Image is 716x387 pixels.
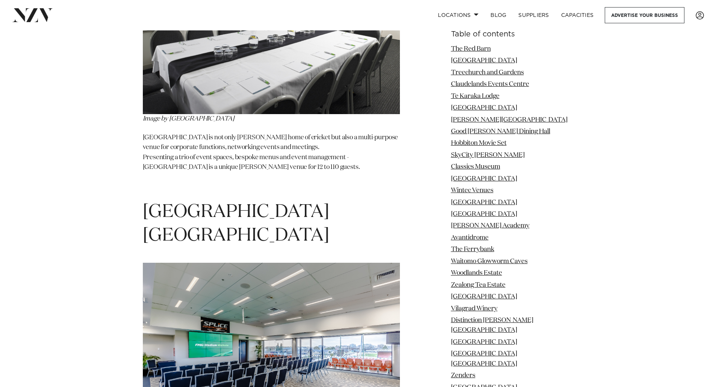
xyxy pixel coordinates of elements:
a: Good [PERSON_NAME] Dining Hall [451,128,550,135]
a: Hobbiton Movie Set [451,140,507,147]
a: Advertise your business [605,7,684,23]
a: SUPPLIERS [512,7,555,23]
p: [GEOGRAPHIC_DATA] is not only [PERSON_NAME] home of cricket but also a multi-purpose venue for co... [143,133,400,172]
a: [PERSON_NAME][GEOGRAPHIC_DATA] [451,117,568,123]
a: [GEOGRAPHIC_DATA] [451,199,517,206]
a: Woodlands Estate [451,270,502,276]
a: Capacities [555,7,600,23]
a: Zealong Tea Estate [451,282,506,288]
a: SkyCity [PERSON_NAME] [451,152,525,158]
img: nzv-logo.png [12,8,53,22]
a: [GEOGRAPHIC_DATA] [451,176,517,182]
a: [GEOGRAPHIC_DATA] [451,105,517,111]
a: Treechurch and Gardens [451,69,524,76]
a: [GEOGRAPHIC_DATA] [451,211,517,217]
a: Avantidrome [451,235,489,241]
span: Image by [GEOGRAPHIC_DATA] [143,116,235,122]
a: [PERSON_NAME] Academy [451,223,530,229]
a: [GEOGRAPHIC_DATA] [451,57,517,64]
h6: Table of contents [451,30,574,38]
a: The Red Barn [451,46,491,52]
a: Zenders [451,372,475,379]
a: Waitomo Glowworm Caves [451,258,528,265]
a: [GEOGRAPHIC_DATA] [GEOGRAPHIC_DATA] [451,351,517,367]
a: Classics Museum [451,164,500,170]
a: Distinction [PERSON_NAME][GEOGRAPHIC_DATA] [451,317,533,333]
span: [GEOGRAPHIC_DATA] [GEOGRAPHIC_DATA] [143,203,329,245]
a: BLOG [484,7,512,23]
a: Claudelands Events Centre [451,81,529,87]
a: Vilagrad Winery [451,306,498,312]
a: [GEOGRAPHIC_DATA] [451,339,517,345]
a: Te Karaka Lodge [451,93,500,99]
a: The Ferrybank [451,246,494,253]
a: Locations [432,7,484,23]
a: Wintec Venues [451,187,493,194]
a: [GEOGRAPHIC_DATA] [451,294,517,300]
